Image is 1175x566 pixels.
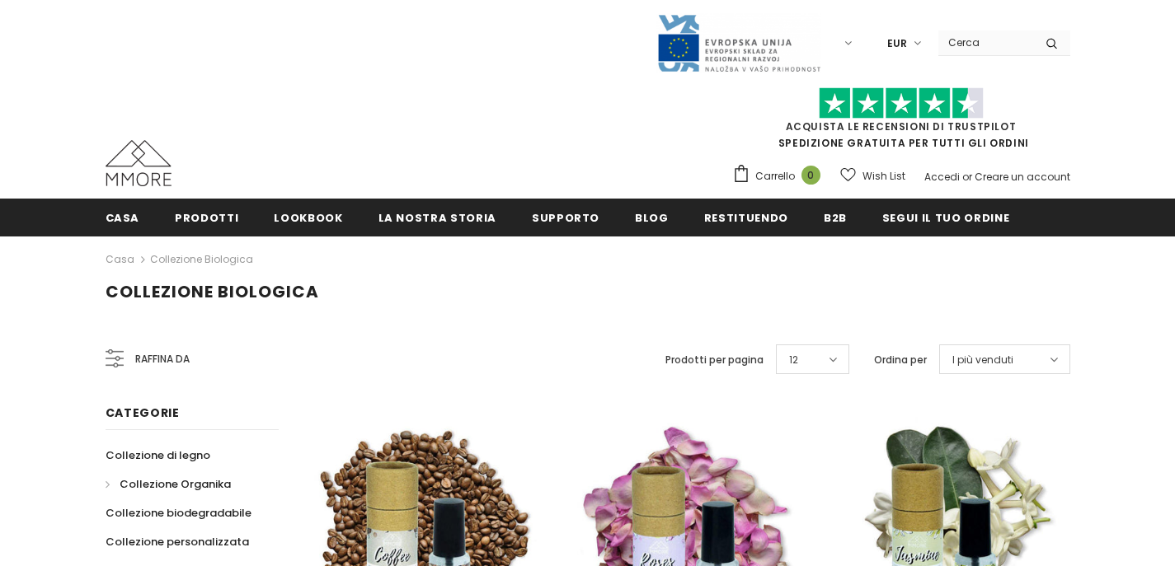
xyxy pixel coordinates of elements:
input: Search Site [938,30,1033,54]
span: or [962,170,972,184]
a: Collezione biologica [150,252,253,266]
a: Wish List [840,161,905,190]
span: Segui il tuo ordine [882,210,1009,226]
span: 12 [789,352,798,368]
span: Collezione di legno [106,447,210,463]
a: Casa [106,250,134,269]
span: I più venduti [952,352,1013,368]
span: EUR [887,35,907,52]
span: Categorie [106,405,180,421]
a: Creare un account [975,170,1070,184]
span: Wish List [862,168,905,185]
a: Casa [106,199,140,236]
a: Collezione Organika [106,470,231,498]
a: supporto [532,199,599,236]
a: Blog [635,199,669,236]
a: Prodotti [175,199,238,236]
span: Collezione Organika [120,476,231,492]
a: Segui il tuo ordine [882,199,1009,236]
a: Lookbook [274,199,342,236]
a: Carrello 0 [732,164,829,189]
a: B2B [824,199,847,236]
img: Javni Razpis [656,13,821,73]
span: Casa [106,210,140,226]
label: Prodotti per pagina [665,352,764,368]
span: B2B [824,210,847,226]
span: Lookbook [274,210,342,226]
span: Collezione biologica [106,280,319,303]
span: Carrello [755,168,795,185]
a: Javni Razpis [656,35,821,49]
a: Acquista le recensioni di TrustPilot [786,119,1017,133]
span: Blog [635,210,669,226]
a: Restituendo [704,199,788,236]
span: supporto [532,210,599,226]
a: Accedi [924,170,960,184]
a: Collezione di legno [106,441,210,470]
span: Collezione biodegradabile [106,505,251,521]
a: Collezione biodegradabile [106,498,251,527]
span: Restituendo [704,210,788,226]
span: La nostra storia [378,210,496,226]
span: SPEDIZIONE GRATUITA PER TUTTI GLI ORDINI [732,95,1070,150]
span: Collezione personalizzata [106,534,249,550]
span: Raffina da [135,350,190,368]
img: Casi MMORE [106,140,172,186]
a: Collezione personalizzata [106,527,249,556]
img: Fidati di Pilot Stars [819,87,984,119]
span: Prodotti [175,210,238,226]
span: 0 [801,166,820,185]
a: La nostra storia [378,199,496,236]
label: Ordina per [874,352,927,368]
